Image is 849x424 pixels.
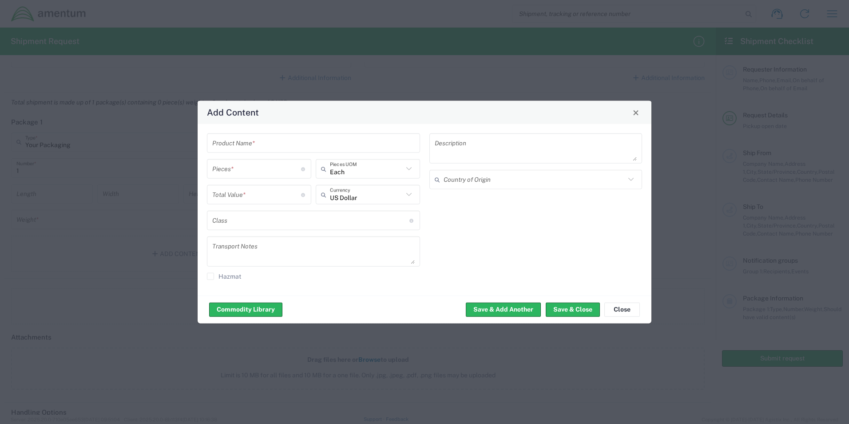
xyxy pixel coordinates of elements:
[604,302,640,316] button: Close
[207,106,259,119] h4: Add Content
[546,302,600,316] button: Save & Close
[466,302,541,316] button: Save & Add Another
[207,273,241,280] label: Hazmat
[630,106,642,119] button: Close
[209,302,282,316] button: Commodity Library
